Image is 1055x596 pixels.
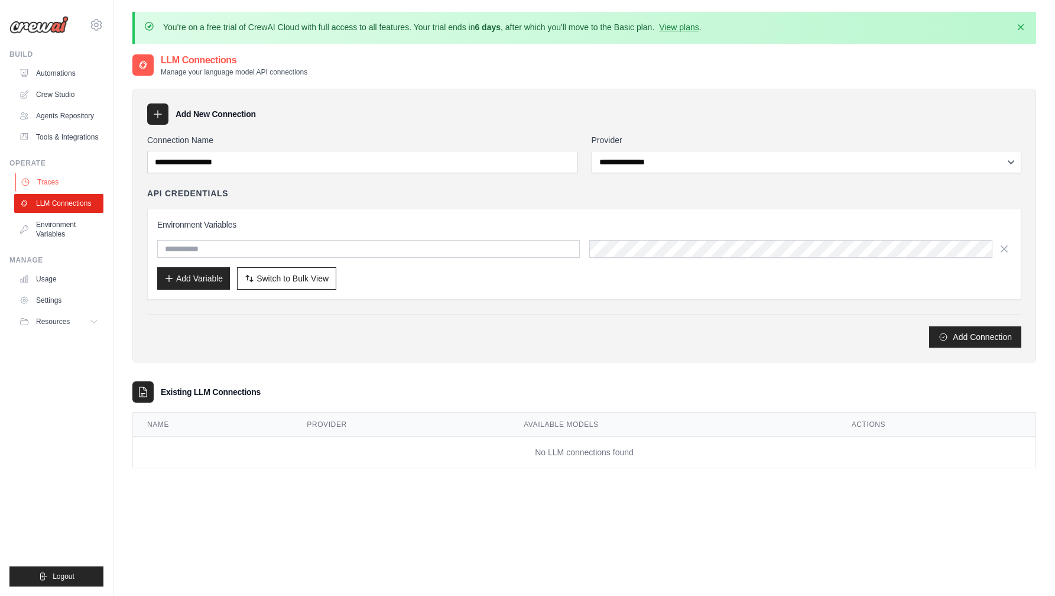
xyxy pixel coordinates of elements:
span: Resources [36,317,70,326]
a: Tools & Integrations [14,128,103,147]
td: No LLM connections found [133,437,1035,468]
h3: Existing LLM Connections [161,386,261,398]
h3: Add New Connection [176,108,256,120]
button: Add Variable [157,267,230,290]
th: Actions [837,413,1035,437]
a: Settings [14,291,103,310]
a: Usage [14,270,103,289]
button: Add Connection [929,326,1021,348]
button: Logout [9,566,103,587]
span: Logout [53,572,74,581]
a: Agents Repository [14,106,103,125]
h3: Environment Variables [157,219,1011,231]
p: Manage your language model API connections [161,67,307,77]
div: Operate [9,158,103,168]
label: Connection Name [147,134,577,146]
a: LLM Connections [14,194,103,213]
div: Build [9,50,103,59]
p: You're on a free trial of CrewAI Cloud with full access to all features. Your trial ends in , aft... [163,21,702,33]
a: Crew Studio [14,85,103,104]
a: View plans [659,22,699,32]
button: Switch to Bulk View [237,267,336,290]
a: Traces [15,173,105,192]
span: Switch to Bulk View [257,273,329,284]
button: Resources [14,312,103,331]
th: Available Models [509,413,837,437]
img: Logo [9,16,69,34]
strong: 6 days [475,22,501,32]
a: Environment Variables [14,215,103,244]
th: Provider [293,413,509,437]
th: Name [133,413,293,437]
h4: API Credentials [147,187,228,199]
a: Automations [14,64,103,83]
div: Manage [9,255,103,265]
h2: LLM Connections [161,53,307,67]
label: Provider [592,134,1022,146]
